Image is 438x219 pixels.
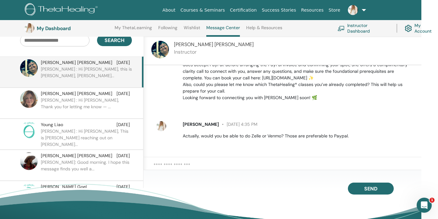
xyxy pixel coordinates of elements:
p: Hi [PERSON_NAME], this is [PERSON_NAME], [PERSON_NAME] assistant. 🌸 I just saw your message regar... [183,48,414,101]
span: [PERSON_NAME] [PERSON_NAME] [174,41,254,48]
a: Courses & Seminars [178,4,228,16]
img: default.jpg [348,5,358,15]
img: no-photo.png [20,184,38,201]
a: Instructor Dashboard [338,21,389,35]
span: 1 [430,198,435,203]
p: [PERSON_NAME] : Hi [PERSON_NAME], Thank you for letting me know — ... [41,97,132,116]
span: [DATE] [116,152,130,159]
p: Actually, would you be able to do Zelle or Venmo? Those are preferable to Paypal. [183,133,414,139]
span: Search [105,37,124,44]
a: Wishlist [184,25,200,35]
h3: My Dashboard [37,25,100,31]
span: [PERSON_NAME] [PERSON_NAME] [41,152,112,159]
a: Success Stories [259,4,299,16]
a: Help & Resources [246,25,282,35]
img: default.jpg [20,90,38,108]
a: My ThetaLearning [115,25,152,35]
a: Message Center [206,25,240,37]
img: default.jpg [20,59,38,77]
span: [DATE] [116,90,130,97]
p: [PERSON_NAME] : Hi [PERSON_NAME], This is [PERSON_NAME] reaching out on [PERSON_NAME]... [41,128,132,147]
button: Send [348,183,394,195]
span: [PERSON_NAME] [PERSON_NAME] [41,59,112,66]
a: Certification [227,4,259,16]
a: My Account [405,21,438,35]
img: cog.svg [405,23,412,34]
span: [DATE] [116,184,130,190]
img: logo.png [25,3,100,17]
span: [PERSON_NAME] [183,121,219,127]
img: default.jpg [151,41,169,58]
span: [PERSON_NAME] [PERSON_NAME] [41,90,112,97]
a: Resources [299,4,326,16]
span: [DATE] [116,59,130,66]
p: [PERSON_NAME] : Hi [PERSON_NAME], this is [PERSON_NAME], [PERSON_NAME]... [41,66,132,85]
iframe: Intercom live chat [417,198,432,213]
img: default.jpg [156,121,166,131]
img: chalkboard-teacher.svg [338,26,345,31]
span: [DATE] [116,121,130,128]
img: default.jpg [24,23,34,33]
img: default.jpg [20,152,38,170]
img: no-photo.png [20,121,38,139]
a: About [160,4,178,16]
span: Young Liao [41,121,63,128]
span: [DATE] 4:35 PM [219,121,257,127]
p: [PERSON_NAME]: Good morning. I hope this message finds you well a... [41,159,132,178]
a: Store [326,4,343,16]
span: [PERSON_NAME] Goel [41,184,87,190]
span: Send [364,185,377,192]
p: Instructor [174,48,254,56]
a: Following [158,25,177,35]
button: Search [97,35,132,46]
